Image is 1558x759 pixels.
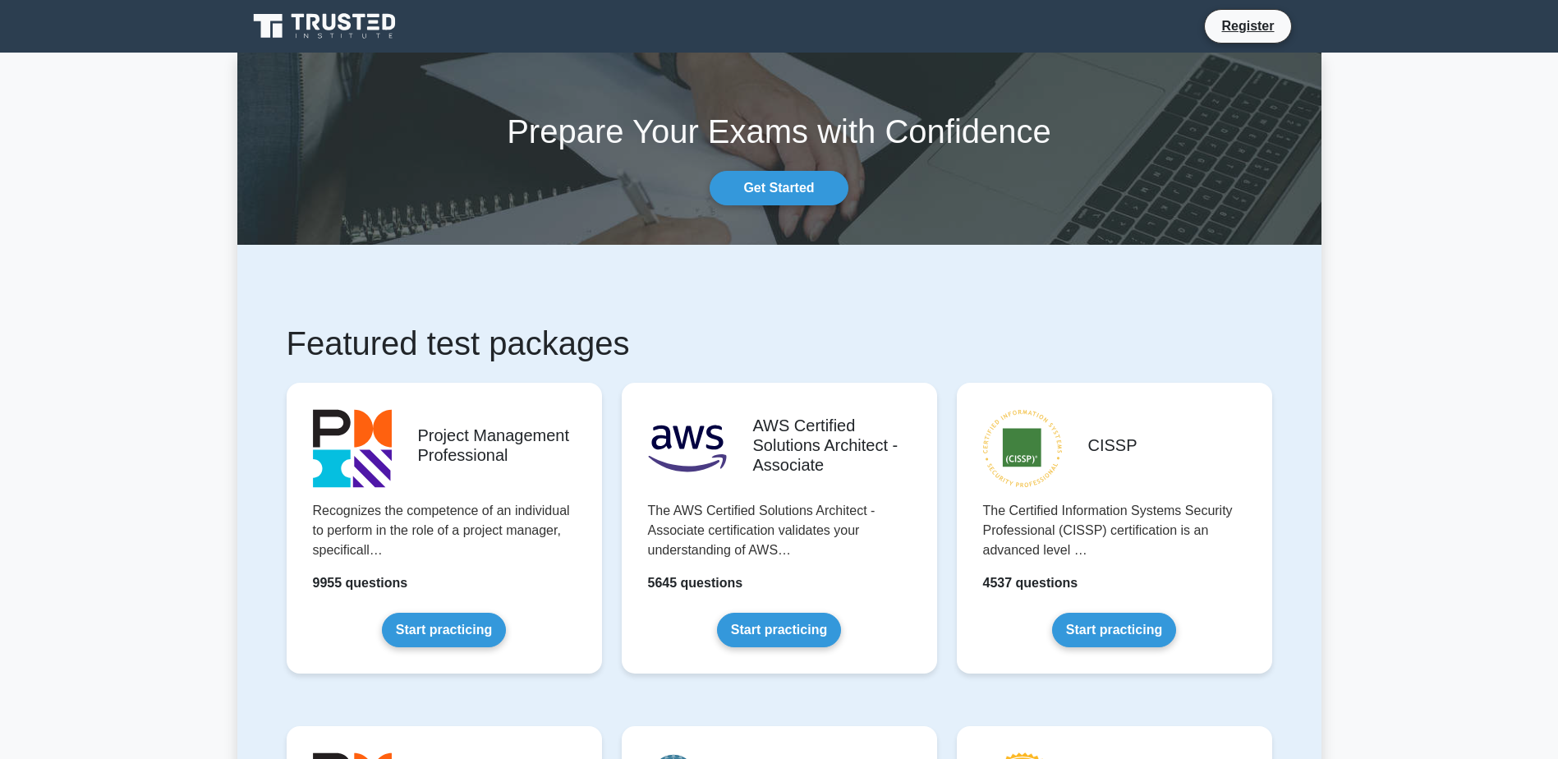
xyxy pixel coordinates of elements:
a: Get Started [710,171,848,205]
a: Start practicing [382,613,506,647]
a: Start practicing [1052,613,1176,647]
h1: Prepare Your Exams with Confidence [237,112,1321,151]
a: Register [1211,16,1284,36]
a: Start practicing [717,613,841,647]
h1: Featured test packages [287,324,1272,363]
